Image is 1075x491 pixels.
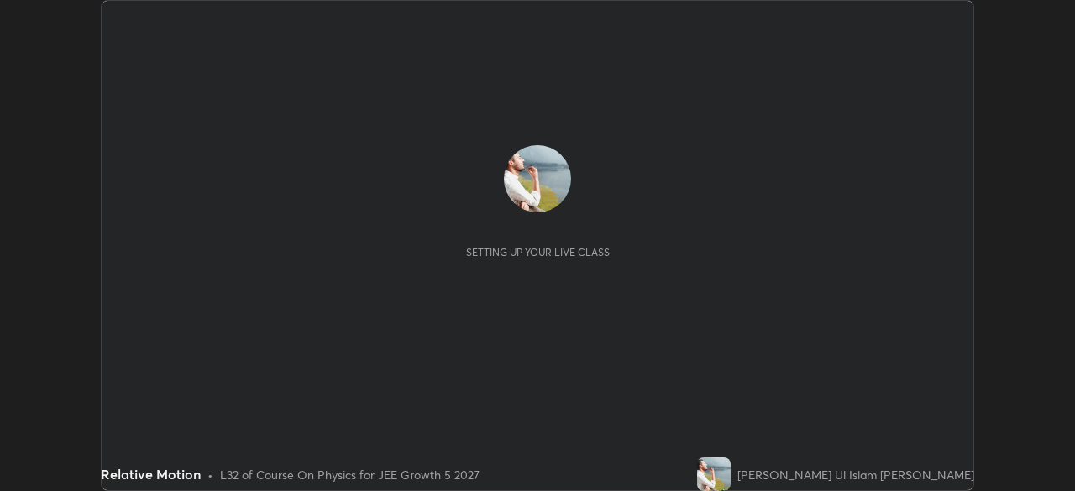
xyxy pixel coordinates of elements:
[697,457,731,491] img: 8542fd9634654b18b5ab1538d47c8f9c.jpg
[504,145,571,212] img: 8542fd9634654b18b5ab1538d47c8f9c.jpg
[737,466,974,483] div: [PERSON_NAME] Ul Islam [PERSON_NAME]
[101,464,201,484] div: Relative Motion
[207,466,213,483] div: •
[466,246,610,259] div: Setting up your live class
[220,466,480,483] div: L32 of Course On Physics for JEE Growth 5 2027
